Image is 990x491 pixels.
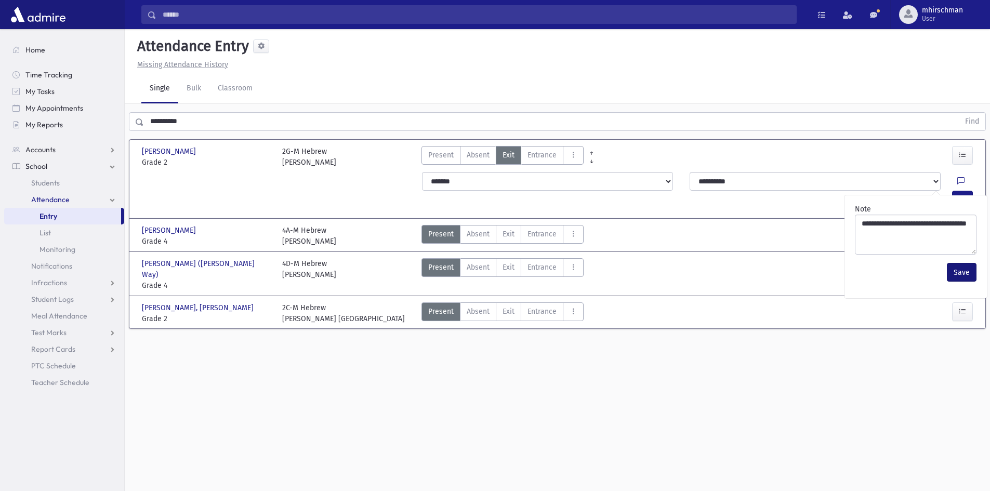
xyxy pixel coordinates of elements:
[133,37,249,55] h5: Attendance Entry
[527,150,557,161] span: Entrance
[428,150,454,161] span: Present
[142,157,272,168] span: Grade 2
[4,291,124,308] a: Student Logs
[503,150,514,161] span: Exit
[8,4,68,25] img: AdmirePro
[527,229,557,240] span: Entrance
[142,225,198,236] span: [PERSON_NAME]
[142,146,198,157] span: [PERSON_NAME]
[31,261,72,271] span: Notifications
[428,306,454,317] span: Present
[31,361,76,370] span: PTC Schedule
[31,178,60,188] span: Students
[142,236,272,247] span: Grade 4
[503,306,514,317] span: Exit
[31,295,74,304] span: Student Logs
[31,195,70,204] span: Attendance
[142,258,272,280] span: [PERSON_NAME] ([PERSON_NAME] Way)
[467,150,490,161] span: Absent
[25,87,55,96] span: My Tasks
[4,158,124,175] a: School
[947,263,976,282] button: Save
[4,191,124,208] a: Attendance
[282,146,336,168] div: 2G-M Hebrew [PERSON_NAME]
[31,278,67,287] span: Infractions
[421,302,584,324] div: AttTypes
[4,357,124,374] a: PTC Schedule
[39,211,57,221] span: Entry
[4,67,124,83] a: Time Tracking
[503,229,514,240] span: Exit
[421,225,584,247] div: AttTypes
[4,42,124,58] a: Home
[141,74,178,103] a: Single
[25,103,83,113] span: My Appointments
[4,208,121,224] a: Entry
[4,224,124,241] a: List
[855,204,871,215] label: Note
[31,328,67,337] span: Test Marks
[178,74,209,103] a: Bulk
[4,258,124,274] a: Notifications
[4,274,124,291] a: Infractions
[25,162,47,171] span: School
[25,70,72,79] span: Time Tracking
[959,113,985,130] button: Find
[421,146,584,168] div: AttTypes
[133,60,228,69] a: Missing Attendance History
[31,311,87,321] span: Meal Attendance
[142,302,256,313] span: [PERSON_NAME], [PERSON_NAME]
[31,344,75,354] span: Report Cards
[25,145,56,154] span: Accounts
[467,229,490,240] span: Absent
[4,175,124,191] a: Students
[4,141,124,158] a: Accounts
[156,5,796,24] input: Search
[4,341,124,357] a: Report Cards
[209,74,261,103] a: Classroom
[4,83,124,100] a: My Tasks
[142,313,272,324] span: Grade 2
[428,262,454,273] span: Present
[137,60,228,69] u: Missing Attendance History
[31,378,89,387] span: Teacher Schedule
[428,229,454,240] span: Present
[922,6,963,15] span: mhirschman
[527,306,557,317] span: Entrance
[421,258,584,291] div: AttTypes
[4,374,124,391] a: Teacher Schedule
[503,262,514,273] span: Exit
[4,116,124,133] a: My Reports
[527,262,557,273] span: Entrance
[282,258,336,291] div: 4D-M Hebrew [PERSON_NAME]
[4,100,124,116] a: My Appointments
[39,245,75,254] span: Monitoring
[282,302,405,324] div: 2C-M Hebrew [PERSON_NAME] [GEOGRAPHIC_DATA]
[4,308,124,324] a: Meal Attendance
[467,262,490,273] span: Absent
[25,45,45,55] span: Home
[4,241,124,258] a: Monitoring
[922,15,963,23] span: User
[4,324,124,341] a: Test Marks
[467,306,490,317] span: Absent
[25,120,63,129] span: My Reports
[282,225,336,247] div: 4A-M Hebrew [PERSON_NAME]
[142,280,272,291] span: Grade 4
[39,228,51,237] span: List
